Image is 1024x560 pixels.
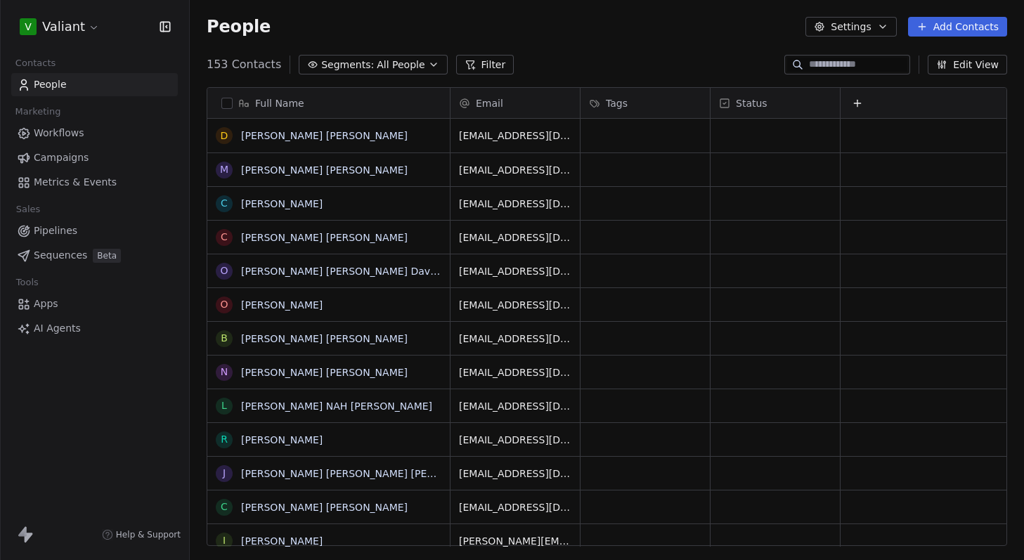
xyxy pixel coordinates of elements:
a: Workflows [11,122,178,145]
a: [PERSON_NAME] [PERSON_NAME] [241,164,408,176]
a: SequencesBeta [11,244,178,267]
span: Workflows [34,126,84,141]
span: [EMAIL_ADDRESS][DOMAIN_NAME] [459,264,571,278]
div: O [220,297,228,312]
a: Apps [11,292,178,315]
span: [EMAIL_ADDRESS][DOMAIN_NAME] [459,298,571,312]
a: [PERSON_NAME] [241,299,323,311]
span: [EMAIL_ADDRESS][DOMAIN_NAME] [459,129,571,143]
span: People [34,77,67,92]
span: Segments: [321,58,374,72]
span: [PERSON_NAME][EMAIL_ADDRESS][PERSON_NAME][DOMAIN_NAME] [459,534,571,548]
span: Tools [10,272,44,293]
div: Tags [581,88,710,118]
a: [PERSON_NAME] [241,535,323,547]
a: People [11,73,178,96]
a: [PERSON_NAME] [PERSON_NAME] Davizon [241,266,451,277]
span: AI Agents [34,321,81,336]
div: B [221,331,228,346]
button: VValiant [17,15,103,39]
span: People [207,16,271,37]
div: I [223,533,226,548]
span: Tags [606,96,628,110]
div: grid [451,119,1008,547]
span: Metrics & Events [34,175,117,190]
span: All People [377,58,424,72]
a: [PERSON_NAME] [PERSON_NAME] [241,333,408,344]
span: Pipelines [34,223,77,238]
span: Beta [93,249,121,263]
span: [EMAIL_ADDRESS][DOMAIN_NAME] [459,197,571,211]
button: Settings [805,17,896,37]
span: Status [736,96,767,110]
a: [PERSON_NAME] [PERSON_NAME] [PERSON_NAME] [241,468,493,479]
button: Add Contacts [908,17,1007,37]
div: M [220,162,228,177]
div: L [221,398,227,413]
div: grid [207,119,451,547]
span: [EMAIL_ADDRESS][DOMAIN_NAME] [459,163,571,177]
span: [EMAIL_ADDRESS][DOMAIN_NAME] [459,467,571,481]
div: R [221,432,228,447]
span: Sequences [34,248,87,263]
span: Apps [34,297,58,311]
div: C [221,196,228,211]
span: [EMAIL_ADDRESS][DOMAIN_NAME] [459,230,571,245]
div: C [221,500,228,514]
a: [PERSON_NAME] [PERSON_NAME] [241,367,408,378]
a: [PERSON_NAME] [241,198,323,209]
span: Campaigns [34,150,89,165]
span: Full Name [255,96,304,110]
span: [EMAIL_ADDRESS][DOMAIN_NAME] [459,365,571,379]
span: V [25,20,32,34]
div: N [221,365,228,379]
div: O [220,263,228,278]
a: [PERSON_NAME] [PERSON_NAME] [241,232,408,243]
a: [PERSON_NAME] [PERSON_NAME] [241,130,408,141]
div: C [221,230,228,245]
div: J [223,466,226,481]
a: Metrics & Events [11,171,178,194]
span: Sales [10,199,46,220]
a: Help & Support [102,529,181,540]
span: [EMAIL_ADDRESS][DOMAIN_NAME] [459,332,571,346]
a: [PERSON_NAME] [PERSON_NAME] [241,502,408,513]
div: Status [711,88,840,118]
button: Edit View [928,55,1007,74]
span: [EMAIL_ADDRESS][DOMAIN_NAME] [459,399,571,413]
span: Help & Support [116,529,181,540]
span: Contacts [9,53,62,74]
span: [EMAIL_ADDRESS][DOMAIN_NAME] [459,433,571,447]
a: [PERSON_NAME] NAH [PERSON_NAME] [241,401,432,412]
a: Campaigns [11,146,178,169]
button: Filter [456,55,514,74]
a: Pipelines [11,219,178,242]
span: Email [476,96,503,110]
span: Valiant [42,18,85,36]
div: Email [451,88,580,118]
div: D [221,129,228,143]
span: 153 Contacts [207,56,281,73]
a: AI Agents [11,317,178,340]
span: [EMAIL_ADDRESS][DOMAIN_NAME] [459,500,571,514]
span: Marketing [9,101,67,122]
div: Full Name [207,88,450,118]
a: [PERSON_NAME] [241,434,323,445]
